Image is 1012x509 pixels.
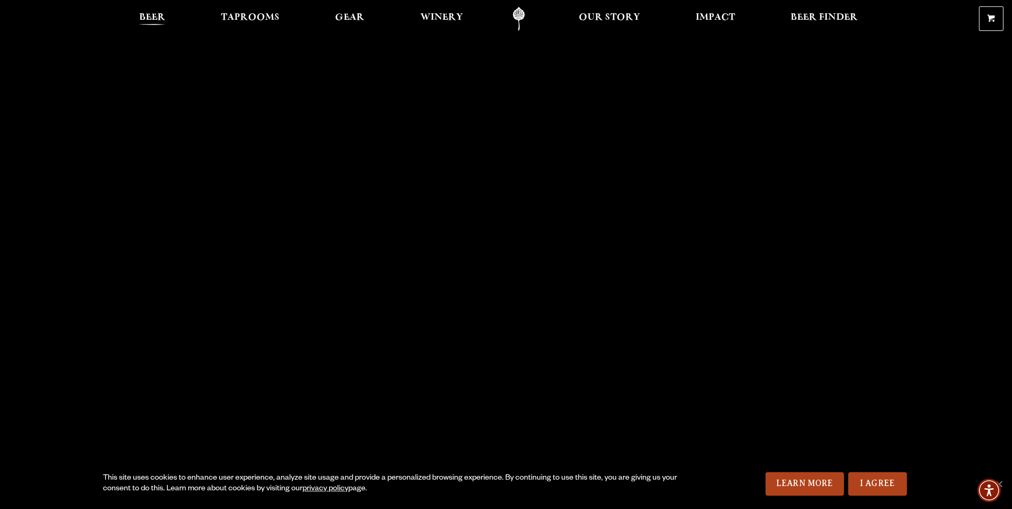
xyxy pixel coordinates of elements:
span: Our Story [579,13,640,22]
div: This site uses cookies to enhance user experience, analyze site usage and provide a personalized ... [103,473,678,495]
span: Gear [335,13,364,22]
a: Gear [328,7,371,31]
a: privacy policy [302,485,348,494]
a: Winery [413,7,470,31]
a: Learn More [766,472,844,496]
a: Impact [689,7,742,31]
span: Beer Finder [791,13,858,22]
a: Beer Finder [784,7,865,31]
span: Impact [696,13,735,22]
span: Winery [420,13,463,22]
a: I Agree [848,472,907,496]
a: Our Story [572,7,647,31]
a: Beer [132,7,172,31]
a: Taprooms [214,7,286,31]
span: Beer [139,13,165,22]
a: Odell Home [499,7,539,31]
span: Taprooms [221,13,280,22]
div: Accessibility Menu [977,479,1001,502]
